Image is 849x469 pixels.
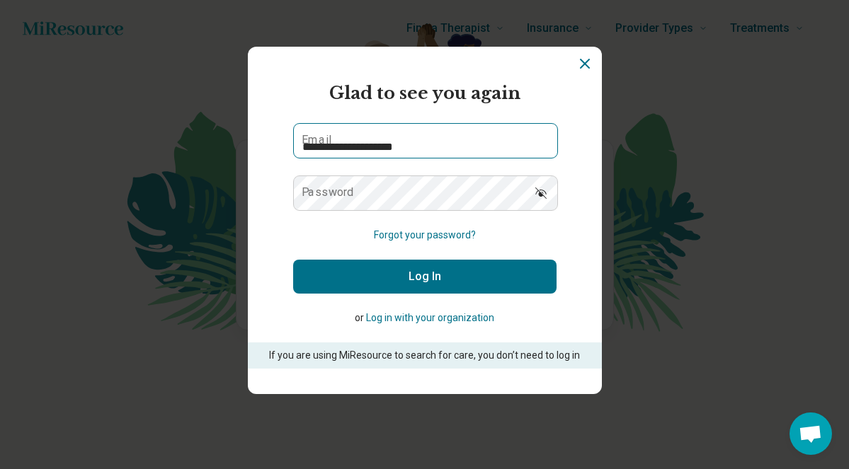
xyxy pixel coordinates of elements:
section: Login Dialog [248,47,602,394]
button: Log In [293,260,557,294]
label: Password [302,187,354,198]
button: Log in with your organization [366,311,494,325]
button: Show password [525,175,557,209]
label: Email [302,134,331,146]
button: Forgot your password? [374,228,476,243]
h2: Glad to see you again [293,81,557,106]
p: If you are using MiResource to search for care, you don’t need to log in [268,348,582,363]
button: Dismiss [576,55,593,72]
p: or [293,311,557,325]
